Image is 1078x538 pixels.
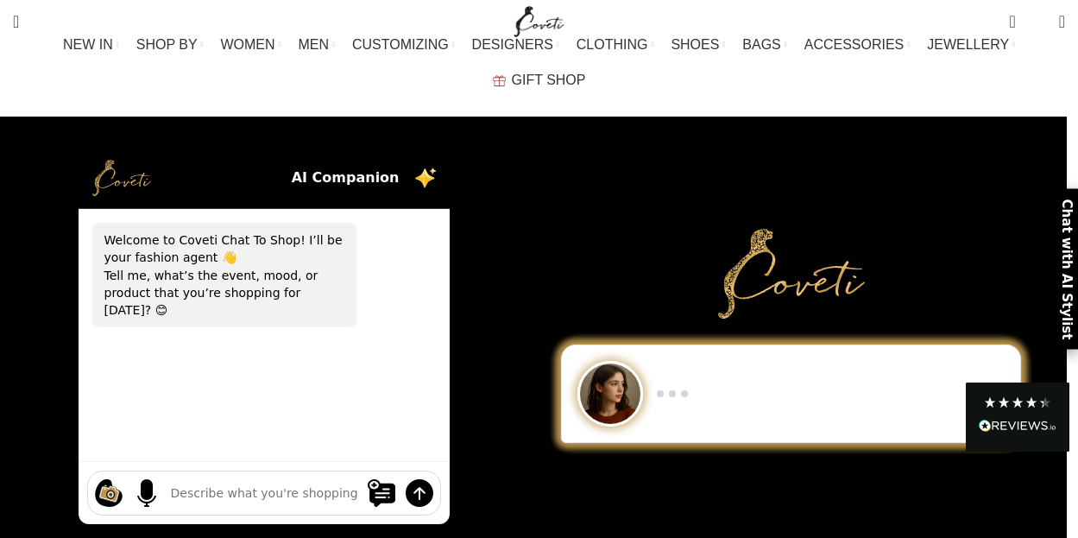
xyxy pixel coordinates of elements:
[4,4,28,39] a: Search
[512,72,586,88] span: GIFT SHOP
[493,75,506,86] img: GiftBag
[804,28,911,62] a: ACCESSORIES
[577,36,648,53] span: CLOTHING
[979,420,1056,432] img: REVIEWS.io
[472,28,559,62] a: DESIGNERS
[510,13,568,28] a: Site logo
[742,28,786,62] a: BAGS
[352,36,449,53] span: CUSTOMIZING
[1000,4,1024,39] a: 0
[983,396,1052,409] div: 4.28 Stars
[299,28,335,62] a: MEN
[220,28,281,62] a: WOMEN
[742,36,780,53] span: BAGS
[63,28,119,62] a: NEW IN
[136,36,198,53] span: SHOP BY
[927,36,1009,53] span: JEWELLERY
[979,416,1056,439] div: Read All Reviews
[1029,4,1046,39] div: My Wishlist
[671,28,725,62] a: SHOES
[136,28,204,62] a: SHOP BY
[299,36,330,53] span: MEN
[966,383,1069,452] div: Read All Reviews
[220,36,274,53] span: WOMEN
[1011,9,1024,22] span: 0
[1032,17,1045,30] span: 0
[549,345,1033,443] div: Chat to Shop demo
[718,229,865,319] img: Primary Gold
[472,36,553,53] span: DESIGNERS
[671,36,719,53] span: SHOES
[804,36,905,53] span: ACCESSORIES
[493,63,586,98] a: GIFT SHOP
[63,36,113,53] span: NEW IN
[577,28,654,62] a: CLOTHING
[927,28,1015,62] a: JEWELLERY
[352,28,455,62] a: CUSTOMIZING
[4,28,1074,98] div: Main navigation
